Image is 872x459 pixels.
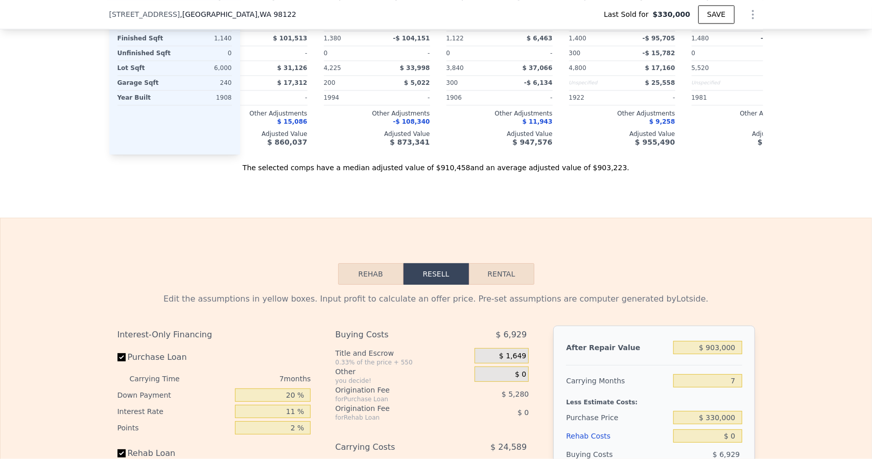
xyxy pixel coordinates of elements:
[393,118,430,125] span: -$ 108,340
[335,385,449,395] div: Origination Fee
[117,403,231,420] div: Interest Rate
[446,79,458,86] span: 300
[273,35,307,42] span: $ 101,513
[338,263,404,285] button: Rehab
[400,64,430,72] span: $ 33,998
[698,5,734,24] button: SAVE
[109,9,180,19] span: [STREET_ADDRESS]
[713,450,740,458] span: $ 6,929
[523,64,553,72] span: $ 37,066
[469,263,534,285] button: Rental
[569,90,620,105] div: 1922
[692,109,798,118] div: Other Adjustments
[177,31,232,45] div: 1,140
[109,154,763,173] div: The selected comps have a median adjusted value of $910,458 and an average adjusted value of $903...
[335,326,449,344] div: Buying Costs
[379,90,430,105] div: -
[256,90,308,105] div: -
[747,90,798,105] div: -
[324,64,341,72] span: 4,225
[324,109,430,118] div: Other Adjustments
[335,395,449,403] div: for Purchase Loan
[692,130,798,138] div: Adjusted Value
[324,130,430,138] div: Adjusted Value
[569,76,620,90] div: Unspecified
[335,403,449,414] div: Origination Fee
[390,138,430,146] span: $ 873,341
[335,414,449,422] div: for Rehab Loan
[653,9,691,19] span: $330,000
[446,35,464,42] span: 1,122
[177,76,232,90] div: 240
[490,438,527,456] span: $ 24,589
[117,326,311,344] div: Interest-Only Financing
[277,64,308,72] span: $ 31,126
[177,46,232,60] div: 0
[324,35,341,42] span: 1,380
[692,76,743,90] div: Unspecified
[277,118,308,125] span: $ 15,086
[267,138,307,146] span: $ 860,037
[117,387,231,403] div: Down Payment
[201,109,308,118] div: Other Adjustments
[743,4,763,25] button: Show Options
[566,390,742,408] div: Less Estimate Costs:
[256,46,308,60] div: -
[117,76,173,90] div: Garage Sqft
[517,408,529,417] span: $ 0
[277,79,308,86] span: $ 17,312
[747,46,798,60] div: -
[692,35,709,42] span: 1,480
[335,366,470,377] div: Other
[499,352,526,361] span: $ 1,649
[117,46,173,60] div: Unfinished Sqft
[130,371,196,387] div: Carrying Time
[117,61,173,75] div: Lot Sqft
[393,35,430,42] span: -$ 104,151
[379,46,430,60] div: -
[324,90,375,105] div: 1994
[177,90,232,105] div: 1908
[692,50,696,57] span: 0
[117,348,231,366] label: Purchase Loan
[335,377,470,385] div: you decide!
[569,64,586,72] span: 4,800
[566,408,669,427] div: Purchase Price
[324,50,328,57] span: 0
[566,338,669,357] div: After Repair Value
[523,118,553,125] span: $ 11,943
[446,64,464,72] span: 3,840
[624,90,675,105] div: -
[645,79,675,86] span: $ 25,558
[502,390,529,398] span: $ 5,280
[502,46,553,60] div: -
[335,358,470,366] div: 0.33% of the price + 550
[604,9,653,19] span: Last Sold for
[692,64,709,72] span: 5,520
[446,90,498,105] div: 1906
[257,10,296,18] span: , WA 98122
[446,109,553,118] div: Other Adjustments
[335,438,449,456] div: Carrying Costs
[324,79,336,86] span: 200
[201,130,308,138] div: Adjusted Value
[515,370,526,379] span: $ 0
[117,31,173,45] div: Finished Sqft
[117,353,126,361] input: Purchase Loan
[761,35,797,42] span: -$ 149,268
[404,263,469,285] button: Resell
[512,138,552,146] span: $ 947,576
[569,50,581,57] span: 300
[117,293,755,305] div: Edit the assumptions in yellow boxes. Input profit to calculate an offer price. Pre-set assumptio...
[643,50,675,57] span: -$ 15,782
[566,427,669,445] div: Rehab Costs
[643,35,675,42] span: -$ 95,705
[502,90,553,105] div: -
[177,61,232,75] div: 6,000
[117,90,173,105] div: Year Built
[524,79,552,86] span: -$ 6,134
[758,138,797,146] span: $ 974,341
[645,64,675,72] span: $ 17,160
[496,326,527,344] span: $ 6,929
[635,138,675,146] span: $ 955,490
